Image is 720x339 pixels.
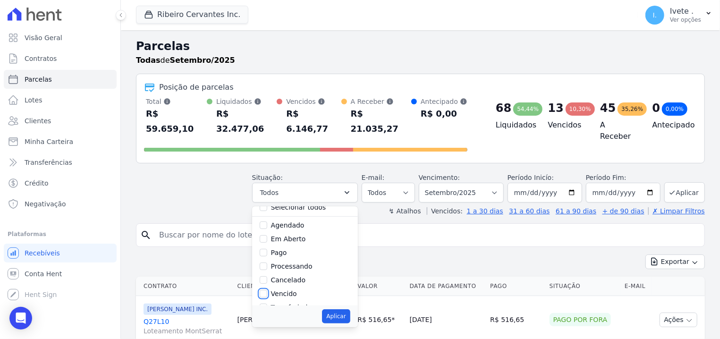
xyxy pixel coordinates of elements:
span: Loteamento MontSerrat [144,326,230,336]
span: Contratos [25,54,57,63]
a: 1 a 30 dias [467,207,503,215]
div: Plataformas [8,229,113,240]
th: Data de Pagamento [406,277,487,296]
span: Clientes [25,116,51,126]
input: Buscar por nome do lote ou do cliente [153,226,701,245]
button: Aplicar [664,182,705,203]
button: I. Ivete . Ver opções [638,2,720,28]
div: 13 [548,101,564,116]
a: Lotes [4,91,117,110]
button: Ações [660,313,697,327]
button: Todos [252,183,358,203]
a: Crédito [4,174,117,193]
div: 0 [652,101,661,116]
div: R$ 21.035,27 [351,106,411,136]
div: 10,30% [566,102,595,116]
th: Pago [486,277,545,296]
div: Antecipado [421,97,467,106]
a: Negativação [4,195,117,213]
button: Aplicar [322,309,350,323]
label: Transferindo [271,304,312,311]
p: Ver opções [670,16,701,24]
h2: Parcelas [136,38,705,55]
th: Contrato [136,277,234,296]
label: Vencido [271,290,297,297]
a: + de 90 dias [602,207,644,215]
div: R$ 6.146,77 [286,106,341,136]
div: 68 [496,101,511,116]
a: Visão Geral [4,28,117,47]
button: Ribeiro Cervantes Inc. [136,6,248,24]
span: Negativação [25,199,66,209]
p: de [136,55,235,66]
th: Cliente [234,277,302,296]
span: [PERSON_NAME] INC. [144,304,212,315]
a: Transferências [4,153,117,172]
label: Em Aberto [271,235,306,243]
div: R$ 59.659,10 [146,106,207,136]
th: Valor [354,277,406,296]
a: ✗ Limpar Filtros [648,207,705,215]
h4: Vencidos [548,119,585,131]
span: Parcelas [25,75,52,84]
span: Recebíveis [25,248,60,258]
a: Q27L10Loteamento MontSerrat [144,317,230,336]
div: 35,26% [618,102,647,116]
label: Pago [271,249,287,256]
i: search [140,229,152,241]
a: Conta Hent [4,264,117,283]
div: Pago por fora [550,313,611,326]
div: R$ 0,00 [421,106,467,121]
a: 61 a 90 dias [556,207,596,215]
h4: Antecipado [652,119,690,131]
label: E-mail: [362,174,385,181]
a: Minha Carteira [4,132,117,151]
label: Selecionar todos [271,203,326,211]
strong: Setembro/2025 [170,56,235,65]
label: Período Inicío: [508,174,554,181]
label: ↯ Atalhos [389,207,421,215]
a: Contratos [4,49,117,68]
h4: A Receber [600,119,637,142]
div: A Receber [351,97,411,106]
a: Recebíveis [4,244,117,263]
a: 31 a 60 dias [509,207,550,215]
div: 54,44% [513,102,542,116]
div: Total [146,97,207,106]
div: 0,00% [662,102,687,116]
div: R$ 32.477,06 [216,106,277,136]
label: Período Fim: [586,173,661,183]
div: Open Intercom Messenger [9,307,32,330]
span: Visão Geral [25,33,62,42]
label: Processando [271,263,313,270]
th: Situação [546,277,621,296]
a: Clientes [4,111,117,130]
span: Conta Hent [25,269,62,279]
div: 45 [600,101,616,116]
div: Liquidados [216,97,277,106]
p: Ivete . [670,7,701,16]
span: Todos [260,187,279,198]
span: Transferências [25,158,72,167]
span: Minha Carteira [25,137,73,146]
h4: Liquidados [496,119,533,131]
label: Vencimento: [419,174,460,181]
a: Parcelas [4,70,117,89]
div: Posição de parcelas [159,82,234,93]
span: Crédito [25,178,49,188]
label: Vencidos: [427,207,463,215]
label: Situação: [252,174,283,181]
label: Agendado [271,221,305,229]
span: I. [653,12,657,18]
label: Cancelado [271,276,305,284]
strong: Todas [136,56,161,65]
th: E-mail [621,277,652,296]
span: Lotes [25,95,42,105]
div: Vencidos [286,97,341,106]
button: Exportar [645,254,705,269]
